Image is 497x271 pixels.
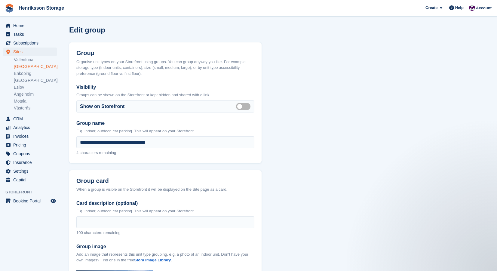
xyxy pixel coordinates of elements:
[14,91,57,97] a: Ängelholm
[76,59,254,77] div: Organise unit types on your Storefront using groups. You can group anyway you like. For example s...
[76,177,254,184] h2: Group card
[3,115,57,123] a: menu
[69,26,105,34] h1: Edit group
[13,176,49,184] span: Capital
[14,64,57,69] a: [GEOGRAPHIC_DATA]
[76,120,254,127] label: Group name
[13,141,49,149] span: Pricing
[76,128,254,134] p: E.g. Indoor, outdoor, car parking. This will appear on your Storefront.
[13,48,49,56] span: Sites
[236,106,253,107] label: Is visible
[76,50,254,57] h2: Group
[3,39,57,47] a: menu
[3,149,57,158] a: menu
[13,21,49,30] span: Home
[13,123,49,132] span: Analytics
[14,98,57,104] a: Motala
[13,197,49,205] span: Booking Portal
[14,78,57,83] a: [GEOGRAPHIC_DATA]
[3,141,57,149] a: menu
[84,230,120,235] span: characters remaining
[3,30,57,38] a: menu
[13,115,49,123] span: CRM
[455,5,464,11] span: Help
[13,167,49,175] span: Settings
[3,158,57,167] a: menu
[14,71,57,76] a: Enköping
[134,258,171,262] a: Stora Image Library
[3,176,57,184] a: menu
[425,5,437,11] span: Create
[76,200,254,207] label: Card description (optional)
[3,123,57,132] a: menu
[76,186,254,192] div: When a group is visible on the Storefront it will be displayed on the Site page as a card.
[5,189,60,195] span: Storefront
[13,149,49,158] span: Coupons
[14,85,57,90] a: Eslöv
[76,251,254,263] p: Add an image that represents this unit type grouping. e.g. a photo of an indoor unit. Don't have ...
[76,208,254,214] p: E.g. Indoor, outdoor, car parking. This will appear on your Storefront.
[80,103,124,110] label: Show on Storefront
[76,84,254,91] label: Visibility
[5,4,14,13] img: stora-icon-8386f47178a22dfd0bd8f6a31ec36ba5ce8667c1dd55bd0f319d3a0aa187defe.svg
[469,5,475,11] img: Joel Isaksson
[76,230,83,235] span: 100
[76,92,254,98] p: Groups can be shown on the Storefront or kept hidden and shared with a link.
[76,243,254,250] label: Group image
[50,197,57,205] a: Preview store
[14,105,57,111] a: Västerås
[3,48,57,56] a: menu
[13,132,49,140] span: Invoices
[3,132,57,140] a: menu
[16,3,66,13] a: Henriksson Storage
[80,150,116,155] span: characters remaining
[13,30,49,38] span: Tasks
[76,150,78,155] span: 4
[3,197,57,205] a: menu
[13,39,49,47] span: Subscriptions
[13,158,49,167] span: Insurance
[476,5,492,11] span: Account
[3,167,57,175] a: menu
[3,21,57,30] a: menu
[14,57,57,63] a: Vallentuna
